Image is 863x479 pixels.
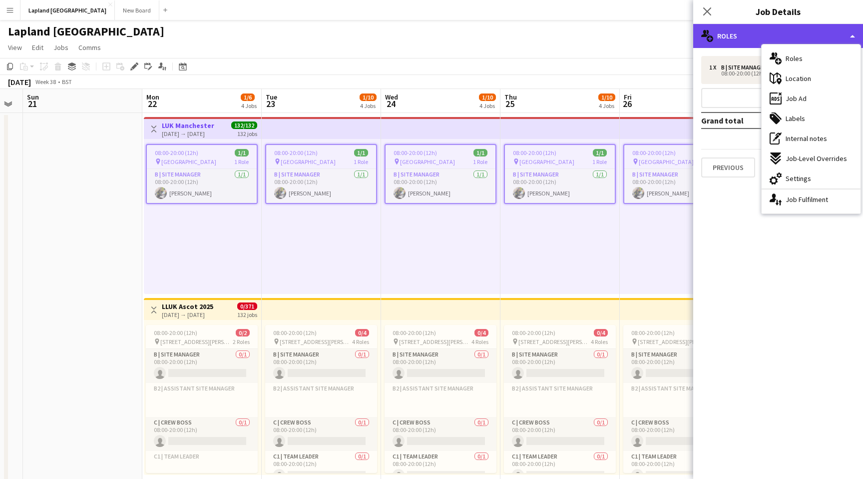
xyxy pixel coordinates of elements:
[701,157,755,177] button: Previous
[74,41,105,54] a: Comms
[593,149,607,156] span: 1/1
[701,88,855,108] button: Add role
[266,92,277,101] span: Tue
[631,329,675,336] span: 08:00-20:00 (12h)
[519,158,574,165] span: [GEOGRAPHIC_DATA]
[786,54,803,63] span: Roles
[265,349,377,383] app-card-role: B | Site Manager0/108:00-20:00 (12h)
[8,77,31,87] div: [DATE]
[385,92,398,101] span: Wed
[504,383,616,417] app-card-role-placeholder: B2 | Assistant Site Manager
[786,174,811,183] span: Settings
[592,158,607,165] span: 1 Role
[512,329,555,336] span: 08:00-20:00 (12h)
[53,43,68,52] span: Jobs
[264,98,277,109] span: 23
[146,144,258,204] app-job-card: 08:00-20:00 (12h)1/1 [GEOGRAPHIC_DATA]1 RoleB | Site Manager1/108:00-20:00 (12h)[PERSON_NAME]
[384,98,398,109] span: 24
[479,102,495,109] div: 4 Jobs
[360,93,377,101] span: 1/10
[146,325,258,473] app-job-card: 08:00-20:00 (12h)0/2 [STREET_ADDRESS][PERSON_NAME]2 RolesB | Site Manager0/108:00-20:00 (12h) B2 ...
[709,71,837,76] div: 08:00-20:00 (12h)
[479,93,496,101] span: 1/10
[623,144,735,204] app-job-card: 08:00-20:00 (12h)1/1 [GEOGRAPHIC_DATA]1 RoleB | Site Manager1/108:00-20:00 (12h)[PERSON_NAME]
[352,338,369,345] span: 4 Roles
[786,154,847,163] span: Job-Level Overrides
[49,41,72,54] a: Jobs
[623,417,735,451] app-card-role: C | Crew Boss0/108:00-20:00 (12h)
[473,149,487,156] span: 1/1
[504,92,517,101] span: Thu
[624,92,632,101] span: Fri
[233,338,250,345] span: 2 Roles
[786,94,807,103] span: Job Ad
[162,130,214,137] div: [DATE] → [DATE]
[632,149,676,156] span: 08:00-20:00 (12h)
[281,158,336,165] span: [GEOGRAPHIC_DATA]
[393,329,436,336] span: 08:00-20:00 (12h)
[162,311,213,318] div: [DATE] → [DATE]
[28,41,47,54] a: Edit
[266,169,376,203] app-card-role: B | Site Manager1/108:00-20:00 (12h)[PERSON_NAME]
[241,93,255,101] span: 1/6
[146,92,159,101] span: Mon
[513,149,556,156] span: 08:00-20:00 (12h)
[693,24,863,48] div: Roles
[721,64,771,71] div: B | Site Manager
[701,112,792,128] td: Grand total
[8,43,22,52] span: View
[25,98,39,109] span: 21
[623,325,735,473] app-job-card: 08:00-20:00 (12h)0/5 [STREET_ADDRESS][PERSON_NAME]5 RolesB | Site Manager0/108:00-20:00 (12h) B2 ...
[639,158,694,165] span: [GEOGRAPHIC_DATA]
[638,338,710,345] span: [STREET_ADDRESS][PERSON_NAME]
[354,149,368,156] span: 1/1
[594,329,608,336] span: 0/4
[145,98,159,109] span: 22
[146,383,258,417] app-card-role-placeholder: B2 | Assistant Site Manager
[400,158,455,165] span: [GEOGRAPHIC_DATA]
[394,149,437,156] span: 08:00-20:00 (12h)
[20,0,115,20] button: Lapland [GEOGRAPHIC_DATA]
[161,158,216,165] span: [GEOGRAPHIC_DATA]
[273,329,317,336] span: 08:00-20:00 (12h)
[241,102,257,109] div: 4 Jobs
[591,338,608,345] span: 4 Roles
[237,302,257,310] span: 0/371
[385,417,496,451] app-card-role: C | Crew Boss0/108:00-20:00 (12h)
[27,92,39,101] span: Sun
[62,78,72,85] div: BST
[265,383,377,417] app-card-role-placeholder: B2 | Assistant Site Manager
[622,98,632,109] span: 26
[623,349,735,383] app-card-role: B | Site Manager0/108:00-20:00 (12h)
[78,43,101,52] span: Comms
[762,189,861,209] div: Job Fulfilment
[265,144,377,204] div: 08:00-20:00 (12h)1/1 [GEOGRAPHIC_DATA]1 RoleB | Site Manager1/108:00-20:00 (12h)[PERSON_NAME]
[265,417,377,451] app-card-role: C | Crew Boss0/108:00-20:00 (12h)
[385,383,496,417] app-card-role-placeholder: B2 | Assistant Site Manager
[385,144,496,204] app-job-card: 08:00-20:00 (12h)1/1 [GEOGRAPHIC_DATA]1 RoleB | Site Manager1/108:00-20:00 (12h)[PERSON_NAME]
[623,383,735,417] app-card-role-placeholder: B2 | Assistant Site Manager
[504,144,616,204] app-job-card: 08:00-20:00 (12h)1/1 [GEOGRAPHIC_DATA]1 RoleB | Site Manager1/108:00-20:00 (12h)[PERSON_NAME]
[786,134,827,143] span: Internal notes
[518,338,591,345] span: [STREET_ADDRESS][PERSON_NAME]
[147,169,257,203] app-card-role: B | Site Manager1/108:00-20:00 (12h)[PERSON_NAME]
[504,349,616,383] app-card-role: B | Site Manager0/108:00-20:00 (12h)
[265,325,377,473] div: 08:00-20:00 (12h)0/4 [STREET_ADDRESS][PERSON_NAME]4 RolesB | Site Manager0/108:00-20:00 (12h) B2 ...
[354,158,368,165] span: 1 Role
[32,43,43,52] span: Edit
[274,149,318,156] span: 08:00-20:00 (12h)
[386,169,495,203] app-card-role: B | Site Manager1/108:00-20:00 (12h)[PERSON_NAME]
[505,169,615,203] app-card-role: B | Site Manager1/108:00-20:00 (12h)[PERSON_NAME]
[504,325,616,473] app-job-card: 08:00-20:00 (12h)0/4 [STREET_ADDRESS][PERSON_NAME]4 RolesB | Site Manager0/108:00-20:00 (12h) B2 ...
[693,5,863,18] h3: Job Details
[280,338,352,345] span: [STREET_ADDRESS][PERSON_NAME]
[162,121,214,130] h3: LUK Manchester
[162,302,213,311] h3: LLUK Ascot 2025
[474,329,488,336] span: 0/4
[235,149,249,156] span: 1/1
